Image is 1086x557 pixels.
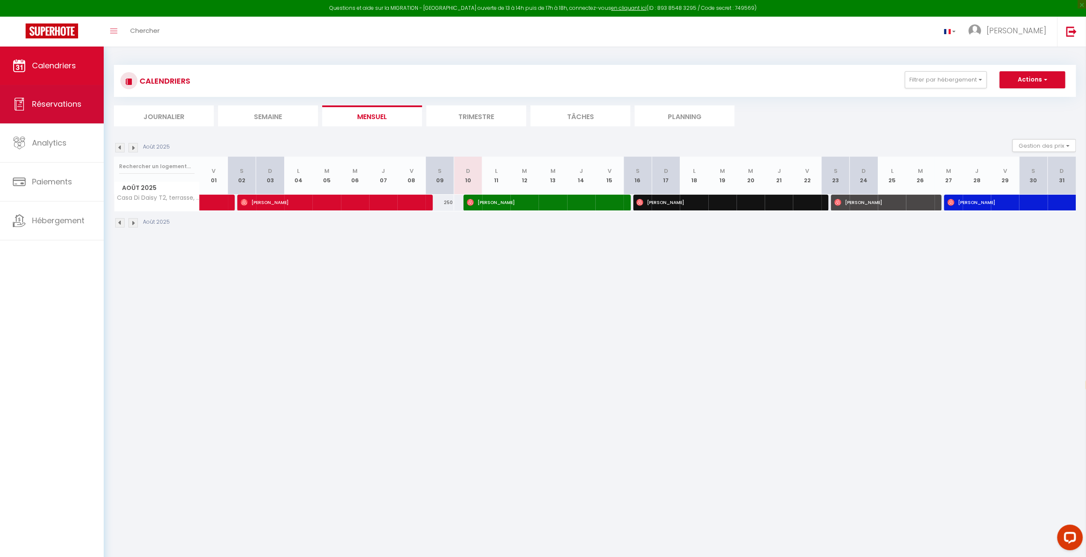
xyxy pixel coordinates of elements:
[1012,139,1076,152] button: Gestion des prix
[482,157,510,195] th: 11
[26,23,78,38] img: Super Booking
[878,157,906,195] th: 25
[999,71,1065,88] button: Actions
[124,17,166,47] a: Chercher
[1048,157,1076,195] th: 31
[635,105,734,126] li: Planning
[539,157,567,195] th: 13
[381,167,385,175] abbr: J
[32,137,67,148] span: Analytics
[116,195,201,201] span: Casa Di Daisy T2, terrasse, direct à la mer, vue mer
[454,157,482,195] th: 10
[1060,167,1064,175] abbr: D
[410,167,413,175] abbr: V
[611,4,646,12] a: en cliquant ici
[862,167,866,175] abbr: D
[32,99,82,109] span: Réservations
[917,167,923,175] abbr: M
[1003,167,1007,175] abbr: V
[228,157,256,195] th: 02
[322,105,422,126] li: Mensuel
[833,167,837,175] abbr: S
[137,71,190,90] h3: CALENDRIERS
[32,176,72,187] span: Paiements
[652,157,680,195] th: 17
[32,60,76,71] span: Calendriers
[114,182,199,194] span: Août 2025
[821,157,850,195] th: 23
[850,157,878,195] th: 24
[946,167,951,175] abbr: M
[623,157,652,195] th: 16
[143,218,170,226] p: Août 2025
[268,167,272,175] abbr: D
[975,167,978,175] abbr: J
[720,167,725,175] abbr: M
[130,26,160,35] span: Chercher
[607,167,611,175] abbr: V
[1019,157,1047,195] th: 30
[425,195,454,210] div: 250
[530,105,630,126] li: Tâches
[241,194,419,210] span: [PERSON_NAME]
[218,105,318,126] li: Semaine
[793,157,821,195] th: 22
[510,157,539,195] th: 12
[352,167,358,175] abbr: M
[256,157,284,195] th: 03
[426,105,526,126] li: Trimestre
[32,215,84,226] span: Hébergement
[341,157,369,195] th: 06
[636,194,815,210] span: [PERSON_NAME]
[935,157,963,195] th: 27
[495,167,498,175] abbr: L
[891,167,893,175] abbr: L
[805,167,809,175] abbr: V
[1050,521,1086,557] iframe: LiveChat chat widget
[765,157,793,195] th: 21
[905,71,987,88] button: Filtrer par hébergement
[425,157,454,195] th: 09
[212,167,215,175] abbr: V
[1066,26,1077,37] img: logout
[312,157,341,195] th: 05
[522,167,527,175] abbr: M
[466,167,470,175] abbr: D
[119,159,195,174] input: Rechercher un logement...
[579,167,583,175] abbr: J
[963,157,991,195] th: 28
[369,157,397,195] th: 07
[397,157,425,195] th: 08
[284,157,312,195] th: 04
[297,167,300,175] abbr: L
[664,167,668,175] abbr: D
[693,167,696,175] abbr: L
[987,25,1046,36] span: [PERSON_NAME]
[947,194,1085,210] span: [PERSON_NAME]
[1031,167,1035,175] abbr: S
[324,167,329,175] abbr: M
[567,157,595,195] th: 14
[991,157,1019,195] th: 29
[962,17,1057,47] a: ... [PERSON_NAME]
[200,157,228,195] th: 01
[636,167,640,175] abbr: S
[708,157,737,195] th: 19
[906,157,934,195] th: 26
[834,194,928,210] span: [PERSON_NAME]
[467,194,617,210] span: [PERSON_NAME]
[143,143,170,151] p: Août 2025
[748,167,753,175] abbr: M
[550,167,555,175] abbr: M
[777,167,780,175] abbr: J
[595,157,623,195] th: 15
[737,157,765,195] th: 20
[438,167,442,175] abbr: S
[114,105,214,126] li: Journalier
[680,157,708,195] th: 18
[968,24,981,37] img: ...
[240,167,244,175] abbr: S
